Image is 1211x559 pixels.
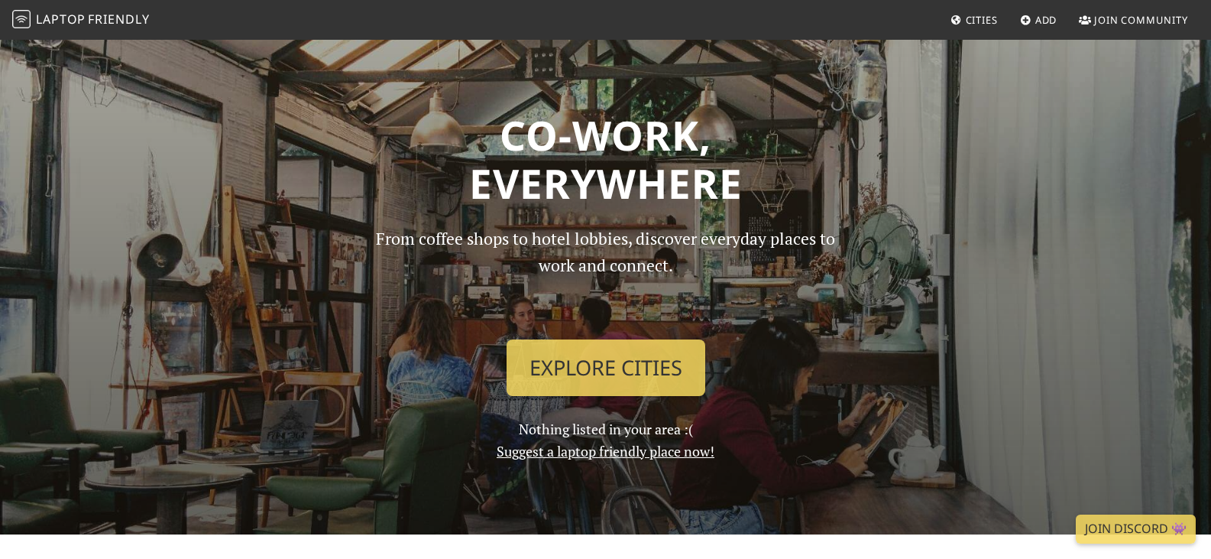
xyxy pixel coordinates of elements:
h1: Co-work, Everywhere [111,111,1101,208]
span: Add [1035,13,1057,27]
span: Cities [966,13,998,27]
a: Join Community [1073,6,1194,34]
span: Friendly [88,11,149,28]
span: Join Community [1094,13,1188,27]
a: Explore Cities [507,340,705,396]
a: Add [1014,6,1064,34]
span: Laptop [36,11,86,28]
a: Suggest a laptop friendly place now! [497,442,714,460]
a: LaptopFriendly LaptopFriendly [12,7,150,34]
p: From coffee shops to hotel lobbies, discover everyday places to work and connect. [363,226,849,327]
div: Nothing listed in your area :( [354,226,858,462]
img: LaptopFriendly [12,10,31,28]
a: Join Discord 👾 [1076,515,1196,544]
a: Cities [944,6,1004,34]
